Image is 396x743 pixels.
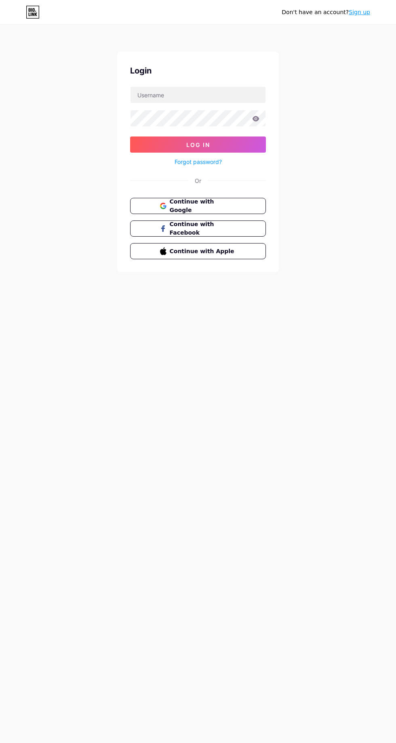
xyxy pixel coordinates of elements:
[349,9,370,15] a: Sign up
[130,65,266,77] div: Login
[130,243,266,259] button: Continue with Apple
[195,176,201,185] div: Or
[175,157,222,166] a: Forgot password?
[282,8,370,17] div: Don't have an account?
[170,247,236,256] span: Continue with Apple
[186,141,210,148] span: Log In
[170,220,236,237] span: Continue with Facebook
[131,87,265,103] input: Username
[170,197,236,214] span: Continue with Google
[130,220,266,237] button: Continue with Facebook
[130,198,266,214] button: Continue with Google
[130,136,266,153] button: Log In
